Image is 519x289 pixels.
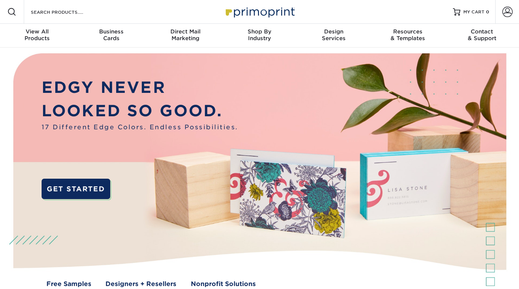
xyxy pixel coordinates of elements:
[486,9,489,14] span: 0
[463,9,484,15] span: MY CART
[74,28,148,35] span: Business
[105,279,176,289] a: Designers + Resellers
[148,28,222,42] div: Marketing
[42,99,238,123] p: LOOKED SO GOOD.
[445,28,519,35] span: Contact
[30,7,102,16] input: SEARCH PRODUCTS.....
[222,4,297,20] img: Primoprint
[445,24,519,48] a: Contact& Support
[222,28,297,35] span: Shop By
[371,24,445,48] a: Resources& Templates
[148,24,222,48] a: Direct MailMarketing
[42,76,238,99] p: EDGY NEVER
[371,28,445,35] span: Resources
[297,24,371,48] a: DesignServices
[297,28,371,42] div: Services
[74,24,148,48] a: BusinessCards
[445,28,519,42] div: & Support
[46,279,91,289] a: Free Samples
[222,24,297,48] a: Shop ByIndustry
[148,28,222,35] span: Direct Mail
[191,279,256,289] a: Nonprofit Solutions
[371,28,445,42] div: & Templates
[42,123,238,132] span: 17 Different Edge Colors. Endless Possibilities.
[42,179,110,199] a: GET STARTED
[222,28,297,42] div: Industry
[297,28,371,35] span: Design
[74,28,148,42] div: Cards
